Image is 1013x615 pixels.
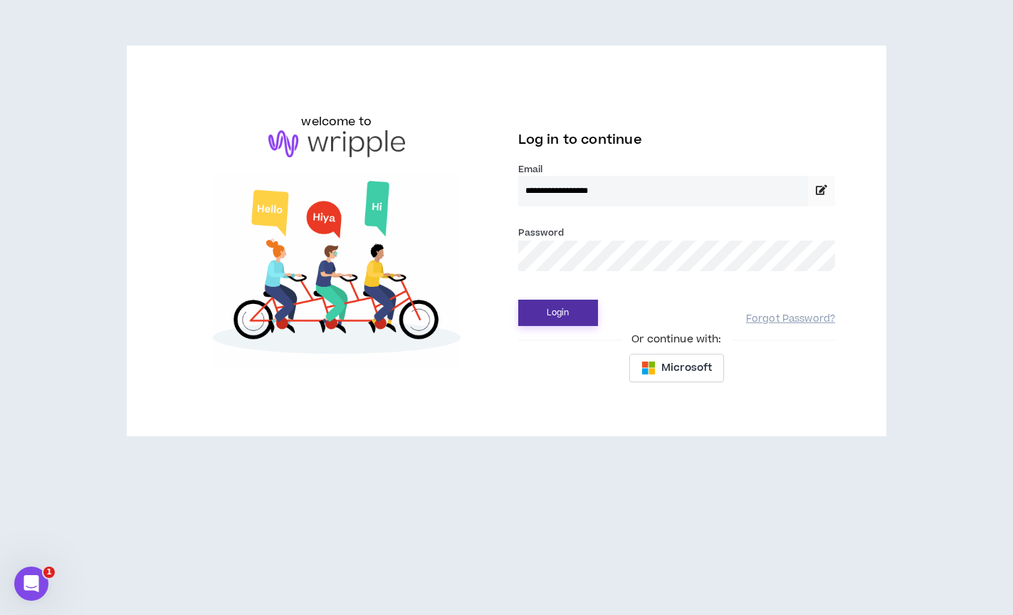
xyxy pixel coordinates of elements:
[43,567,55,578] span: 1
[746,312,835,326] a: Forgot Password?
[178,172,495,369] img: Welcome to Wripple
[629,354,724,382] button: Microsoft
[661,360,712,376] span: Microsoft
[268,130,405,157] img: logo-brand.png
[14,567,48,601] iframe: Intercom live chat
[301,113,372,130] h6: welcome to
[621,332,731,347] span: Or continue with:
[518,163,836,176] label: Email
[518,131,642,149] span: Log in to continue
[518,300,598,326] button: Login
[518,226,565,239] label: Password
